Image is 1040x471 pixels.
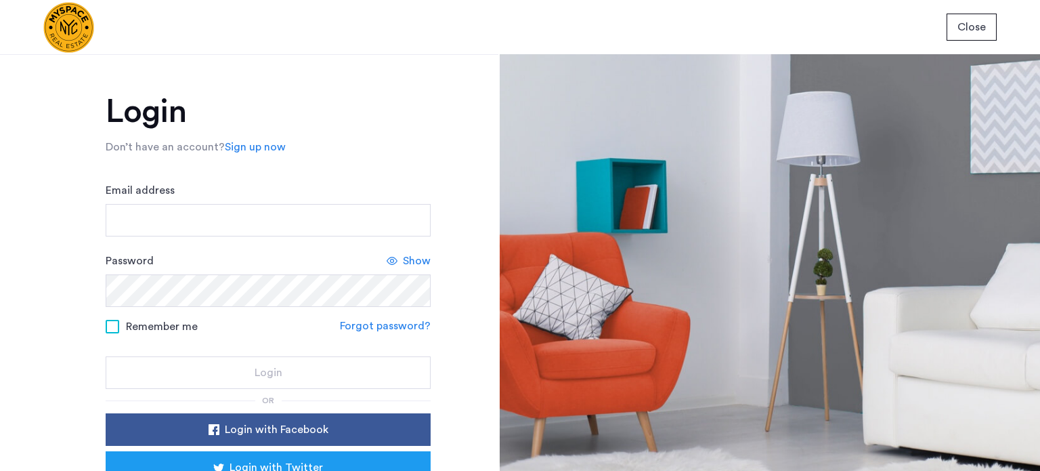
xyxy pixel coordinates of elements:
span: Show [403,253,431,269]
button: button [106,413,431,446]
button: button [947,14,997,41]
label: Email address [106,182,175,199]
span: Login with Facebook [225,422,328,438]
label: Password [106,253,154,269]
h1: Login [106,96,431,128]
img: logo [43,2,94,53]
span: Don’t have an account? [106,142,225,152]
a: Forgot password? [340,318,431,334]
a: Sign up now [225,139,286,155]
span: or [262,396,274,405]
span: Close [957,19,986,35]
span: Remember me [126,319,198,335]
span: Login [255,365,282,381]
button: button [106,356,431,389]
